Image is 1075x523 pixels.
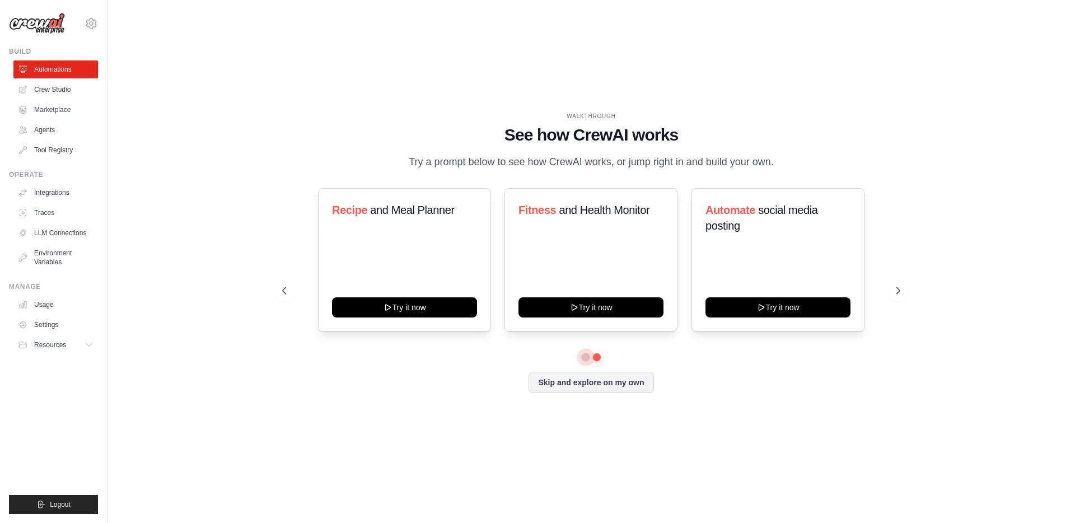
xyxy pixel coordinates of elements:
div: Manage [9,282,98,291]
a: Usage [13,296,98,314]
a: Environment Variables [13,244,98,271]
a: Crew Studio [13,81,98,99]
a: Automations [13,60,98,78]
img: Logo [9,13,65,34]
button: Logout [9,495,98,514]
p: Try a prompt below to see how CrewAI works, or jump right in and build your own. [403,154,779,170]
span: Recipe [332,204,367,216]
a: Agents [13,121,98,139]
span: Resources [34,340,66,349]
a: Marketplace [13,101,98,119]
div: Operate [9,170,98,179]
a: Traces [13,204,98,222]
span: Automate [705,204,755,216]
span: social media posting [705,204,818,232]
span: and Meal Planner [370,204,454,216]
button: Try it now [705,297,850,317]
button: Skip and explore on my own [529,372,653,393]
span: Logout [50,500,71,509]
button: Try it now [518,297,663,317]
button: Try it now [332,297,477,317]
a: LLM Connections [13,224,98,242]
button: Resources [13,336,98,354]
h1: See how CrewAI works [282,125,900,145]
span: and Health Monitor [559,204,650,216]
a: Settings [13,316,98,334]
a: Integrations [13,184,98,202]
a: Tool Registry [13,141,98,159]
iframe: Chat Widget [1019,469,1075,523]
span: Fitness [518,204,556,216]
div: Build [9,47,98,56]
div: WALKTHROUGH [282,112,900,120]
